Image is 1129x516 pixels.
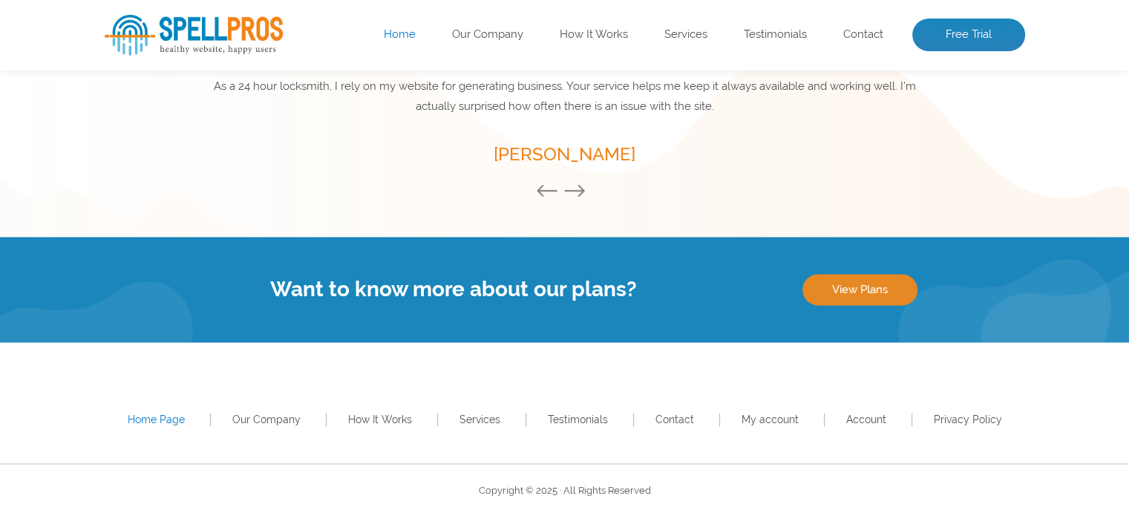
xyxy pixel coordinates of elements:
[536,183,566,200] button: Previous
[657,48,1025,301] img: Free Webiste Analysis
[232,414,301,425] a: Our Company
[105,241,237,278] button: Scan Website
[742,414,799,425] a: My account
[548,414,608,425] a: Testimonials
[105,186,513,226] input: Enter Your URL
[563,183,593,200] button: Next
[384,27,416,42] a: Home
[664,27,707,42] a: Services
[459,414,500,425] a: Services
[560,27,628,42] a: How It Works
[846,414,886,425] a: Account
[479,485,651,496] span: Copyright © 2025 · All Rights Reserved
[105,277,802,301] h4: Want to know more about our plans?
[655,414,694,425] a: Contact
[105,127,635,174] p: Enter your website’s URL to see spelling mistakes, broken links and more
[912,19,1025,51] a: Free Trial
[105,60,635,112] h1: Website Analysis
[843,27,883,42] a: Contact
[744,27,807,42] a: Testimonials
[105,15,283,56] img: SpellPros
[661,85,958,99] img: Free Webiste Analysis
[128,414,185,425] a: Home Page
[802,274,917,305] a: View Plans
[105,60,197,112] span: Free
[105,409,1025,430] nav: Footer Primary Menu
[934,414,1002,425] a: Privacy Policy
[452,27,523,42] a: Our Company
[348,414,412,425] a: How It Works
